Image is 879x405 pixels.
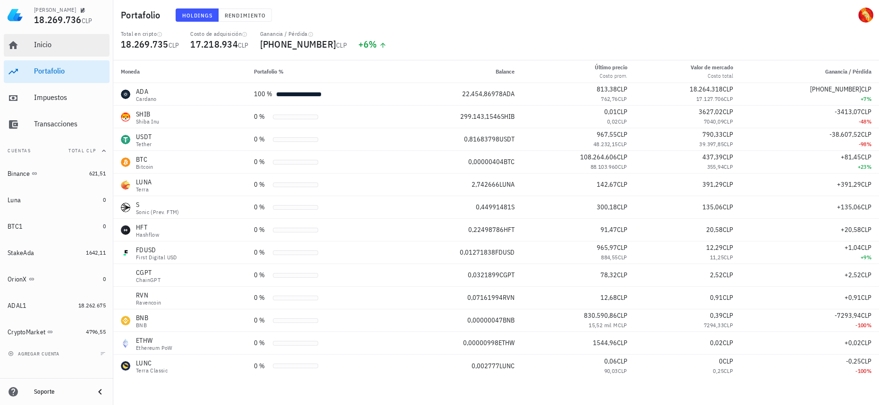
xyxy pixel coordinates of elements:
span: CLP [861,180,871,189]
span: Balance [496,68,515,75]
span: 830.590,86 [584,311,617,320]
div: Transacciones [34,119,106,128]
span: 1642,11 [86,249,106,256]
div: 0 % [254,248,269,257]
span: CLP [617,243,627,252]
div: HFT-icon [121,225,130,235]
div: Total en cripto [121,30,179,38]
span: +1,04 [845,243,861,252]
span: 17.218.934 [190,38,238,50]
div: USDT-icon [121,135,130,144]
div: Terra [136,187,152,192]
div: LUNC [136,358,168,368]
a: StakeAda 1642,11 [4,241,110,264]
div: -48 [748,117,871,126]
span: SHIB [501,112,515,121]
span: S [511,203,515,211]
div: Luna [8,196,21,204]
span: BTC [504,157,515,166]
a: CryptoMarket 4796,55 [4,321,110,343]
div: -98 [748,140,871,149]
button: Holdings [176,8,219,22]
span: 18.262.675 [78,302,106,309]
span: CLP [723,225,733,234]
div: FDUSD-icon [121,248,130,257]
div: Terra Classic [136,368,168,373]
div: 0 % [254,361,269,371]
div: BNB-icon [121,316,130,325]
div: ADA [136,87,157,96]
div: Ravencoin [136,300,161,306]
span: CLP [617,180,627,189]
div: -100 [748,321,871,330]
div: +7 [748,94,871,104]
span: 0,81683798 [464,135,499,143]
span: % [867,163,871,170]
span: CLP [861,271,871,279]
span: CLP [169,41,179,50]
span: 300,18 [597,203,617,211]
span: [PHONE_NUMBER] [810,85,861,93]
span: CLP [618,141,627,148]
span: 15,52 mil M [589,322,617,329]
span: 0,00000404 [468,157,504,166]
div: FDUSD [136,245,177,255]
div: 0 % [254,338,269,348]
span: CLP [617,130,627,139]
span: RVN [503,293,515,302]
span: 0,0321899 [468,271,499,279]
span: CLP [618,322,627,329]
div: ADA-icon [121,90,130,99]
span: 762,76 [601,95,617,102]
span: Rendimiento [224,12,266,19]
div: ChainGPT [136,277,161,283]
span: 0,01 [604,107,617,116]
th: Ganancia / Pérdida: Sin ordenar. Pulse para ordenar de forma ascendente. [741,60,879,83]
span: +135,06 [837,203,861,211]
span: 3627,02 [699,107,723,116]
span: % [867,95,871,102]
span: CLP [861,357,871,365]
span: 0 [103,196,106,203]
span: CLP [724,118,733,125]
span: CLP [617,203,627,211]
div: BTC [136,155,153,164]
span: -0,25 [846,357,861,365]
span: 0,002777 [472,362,499,370]
span: +0,02 [845,339,861,347]
span: CLP [723,153,733,161]
span: CGPT [499,271,515,279]
span: 355,94 [707,163,723,170]
div: BTC-icon [121,157,130,167]
span: CLP [617,339,627,347]
div: CryptoMarket [8,328,45,336]
div: SHIB [136,109,160,119]
span: CLP [861,339,871,347]
span: 0,02 [607,118,618,125]
span: Total CLP [68,148,96,154]
span: CLP [723,339,733,347]
span: 48.232,15 [593,141,618,148]
span: 12,68 [600,293,617,302]
span: -7293,94 [835,311,861,320]
span: +0,91 [845,293,861,302]
div: Bitcoin [136,164,153,170]
span: CLP [861,293,871,302]
div: 0 % [254,270,269,280]
div: Costo prom. [595,72,627,80]
a: Impuestos [4,87,110,109]
span: 0,91 [710,293,723,302]
button: CuentasTotal CLP [4,140,110,162]
div: Cardano [136,96,157,102]
span: CLP [723,293,733,302]
span: CLP [861,107,871,116]
span: HFT [504,225,515,234]
span: 91,47 [600,225,617,234]
span: 11,25 [710,254,724,261]
span: CLP [617,153,627,161]
div: S-icon [121,203,130,212]
span: [PHONE_NUMBER] [260,38,337,50]
span: CLP [723,85,733,93]
div: Tether [136,141,152,147]
div: Impuestos [34,93,106,102]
